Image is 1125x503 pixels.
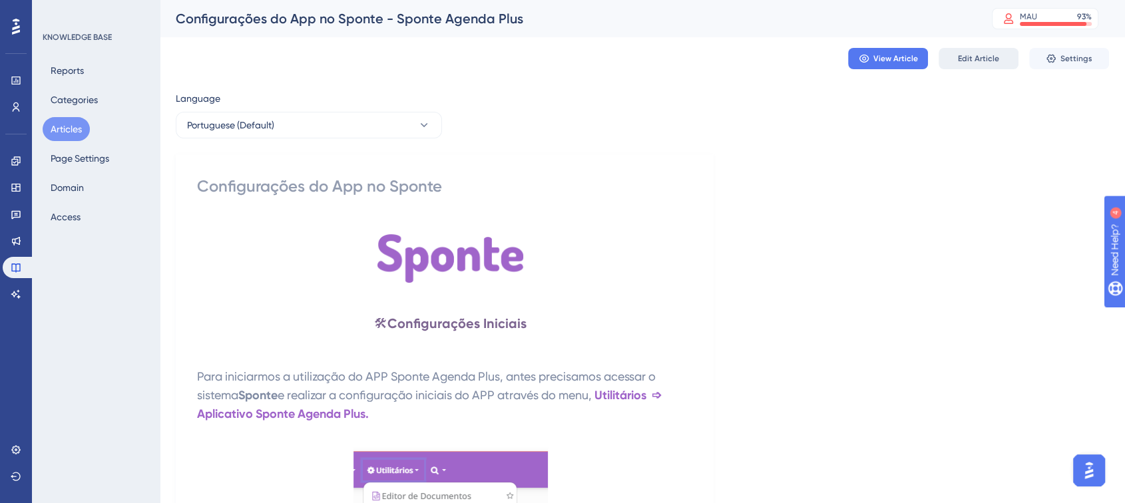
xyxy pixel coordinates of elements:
button: Settings [1029,48,1109,69]
div: 4 [93,7,97,17]
div: Configurações do App no Sponte - Sponte Agenda Plus [176,9,959,28]
button: Domain [43,176,92,200]
span: Para iniciarmos a utilização do APP Sponte Agenda Plus, antes precisamos acessar o sistema [197,369,658,402]
button: Portuguese (Default) [176,112,442,138]
button: Page Settings [43,146,117,170]
span: e realizar a configuração iniciais do APP através do menu, [278,388,592,402]
strong: Utilitários ➩ Aplicativo Sponte Agenda Plus. [197,388,664,421]
div: KNOWLEDGE BASE [43,32,112,43]
button: Access [43,205,89,229]
span: Edit Article [958,53,999,64]
span: Portuguese (Default) [187,117,274,133]
button: Categories [43,88,106,112]
span: 🛠 [374,315,387,331]
div: 93 % [1077,11,1092,22]
strong: Sponte [238,388,278,403]
span: Need Help? [31,3,83,19]
iframe: UserGuiding AI Assistant Launcher [1069,450,1109,490]
span: Settings [1060,53,1092,64]
button: Reports [43,59,92,83]
span: Language [176,90,220,106]
div: MAU [1020,11,1037,22]
button: Articles [43,117,90,141]
div: Configurações do App no Sponte [197,176,692,197]
span: View Article [873,53,918,64]
strong: Configurações Iniciais [387,315,527,331]
button: View Article [848,48,928,69]
button: Edit Article [939,48,1018,69]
